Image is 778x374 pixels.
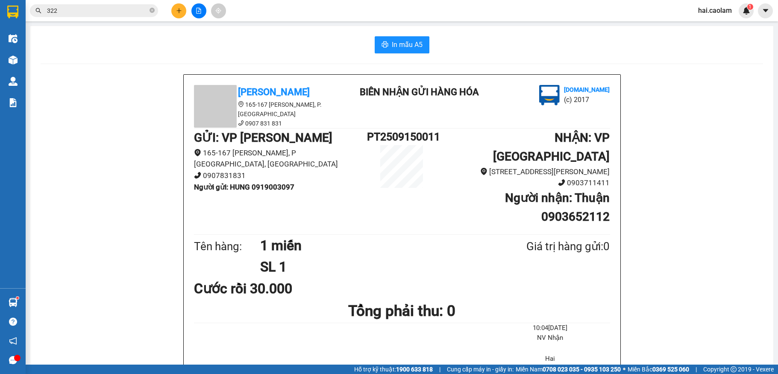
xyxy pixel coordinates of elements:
[194,170,367,181] li: 0907831831
[9,98,18,107] img: solution-icon
[437,166,610,178] li: [STREET_ADDRESS][PERSON_NAME]
[150,8,155,13] span: close-circle
[743,7,750,15] img: icon-new-feature
[9,337,17,345] span: notification
[747,4,753,10] sup: 1
[623,368,625,371] span: ⚪️
[238,87,310,97] b: [PERSON_NAME]
[194,238,261,255] div: Tên hàng:
[194,278,331,299] div: Cước rồi 30.000
[176,8,182,14] span: plus
[749,4,752,10] span: 1
[196,8,202,14] span: file-add
[215,8,221,14] span: aim
[150,7,155,15] span: close-circle
[7,6,18,18] img: logo-vxr
[9,34,18,43] img: warehouse-icon
[9,56,18,64] img: warehouse-icon
[171,3,186,18] button: plus
[539,85,560,105] img: logo.jpg
[437,177,610,189] li: 0903711411
[9,298,18,307] img: warehouse-icon
[375,36,429,53] button: printerIn mẫu A5
[260,235,485,256] h1: 1 miến
[367,129,436,145] h1: PT2509150011
[211,3,226,18] button: aim
[516,365,621,374] span: Miền Nam
[543,366,621,373] strong: 0708 023 035 - 0935 103 250
[696,365,697,374] span: |
[731,366,737,372] span: copyright
[447,365,514,374] span: Cung cấp máy in - giấy in:
[652,366,689,373] strong: 0369 525 060
[628,365,689,374] span: Miền Bắc
[558,179,565,186] span: phone
[9,77,18,86] img: warehouse-icon
[505,191,610,224] b: Người nhận : Thuận 0903652112
[490,333,610,343] li: NV Nhận
[194,119,348,128] li: 0907 831 831
[194,147,367,170] li: 165-167 [PERSON_NAME], P [GEOGRAPHIC_DATA], [GEOGRAPHIC_DATA]
[194,131,332,145] b: GỬI : VP [PERSON_NAME]
[16,297,19,299] sup: 1
[382,41,388,49] span: printer
[238,120,244,126] span: phone
[35,8,41,14] span: search
[392,39,423,50] span: In mẫu A5
[490,354,610,364] li: Hai
[485,238,610,255] div: Giá trị hàng gửi: 0
[9,356,17,364] span: message
[238,101,244,107] span: environment
[480,168,487,175] span: environment
[490,323,610,333] li: 10:04[DATE]
[493,131,610,164] b: NHẬN : VP [GEOGRAPHIC_DATA]
[194,149,201,156] span: environment
[194,172,201,179] span: phone
[758,3,773,18] button: caret-down
[9,318,17,326] span: question-circle
[354,365,433,374] span: Hỗ trợ kỹ thuật:
[260,256,485,278] h1: SL 1
[194,183,294,191] b: Người gửi : HUNG 0919003097
[439,365,440,374] span: |
[564,94,610,105] li: (c) 2017
[360,87,479,97] b: BIÊN NHẬN GỬI HÀNG HÓA
[191,3,206,18] button: file-add
[47,6,148,15] input: Tìm tên, số ĐT hoặc mã đơn
[396,366,433,373] strong: 1900 633 818
[194,299,610,323] h1: Tổng phải thu: 0
[691,5,739,16] span: hai.caolam
[762,7,769,15] span: caret-down
[564,86,610,93] b: [DOMAIN_NAME]
[194,100,348,119] li: 165-167 [PERSON_NAME], P. [GEOGRAPHIC_DATA]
